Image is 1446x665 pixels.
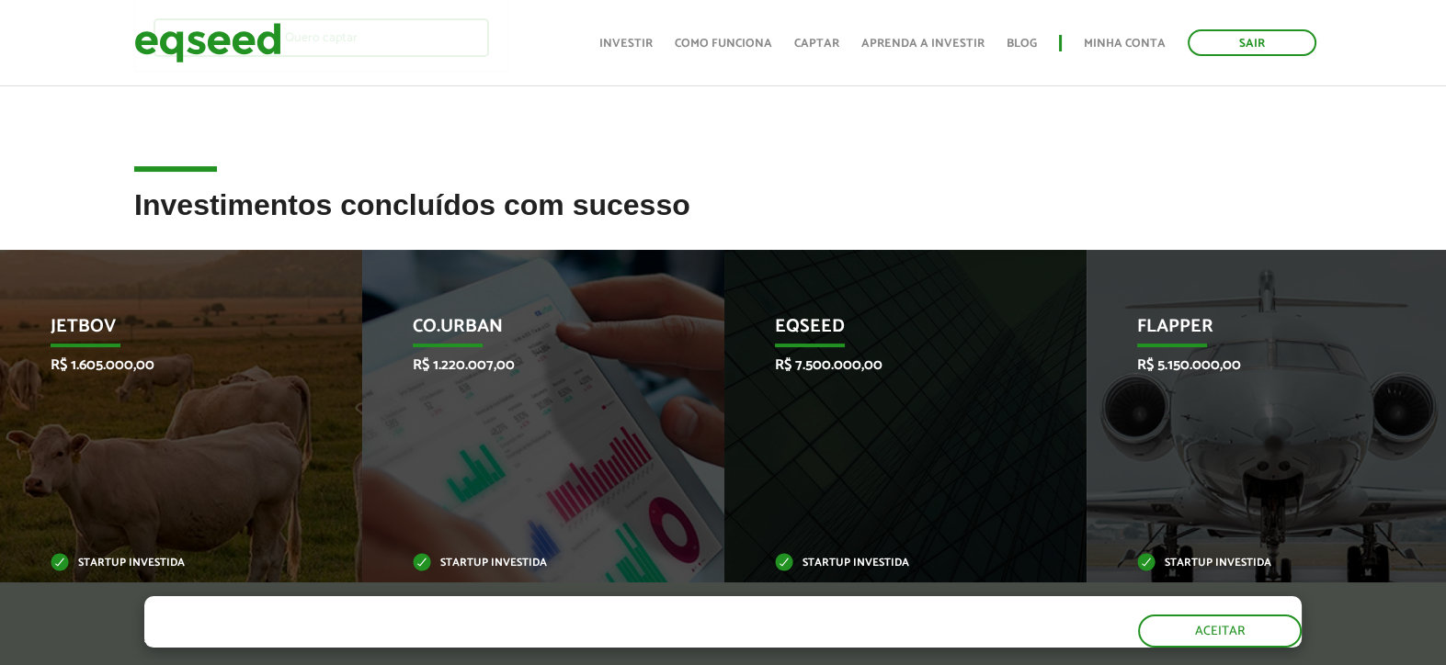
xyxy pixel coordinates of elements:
[134,189,1312,249] h2: Investimentos concluídos com sucesso
[599,38,653,50] a: Investir
[775,356,1009,374] p: R$ 7.500.000,00
[1188,29,1316,56] a: Sair
[51,316,285,347] p: JetBov
[1084,38,1166,50] a: Minha conta
[413,316,647,347] p: Co.Urban
[51,558,285,569] p: Startup investida
[387,631,599,647] a: política de privacidade e de cookies
[134,18,281,67] img: EqSeed
[144,596,810,625] h5: O site da EqSeed utiliza cookies para melhorar sua navegação.
[51,356,285,374] p: R$ 1.605.000,00
[1138,614,1302,648] button: Aceitar
[775,316,1009,347] p: EqSeed
[1007,38,1037,50] a: Blog
[413,356,647,374] p: R$ 1.220.007,00
[1137,558,1372,569] p: Startup investida
[794,38,839,50] a: Captar
[413,558,647,569] p: Startup investida
[675,38,772,50] a: Como funciona
[861,38,985,50] a: Aprenda a investir
[775,558,1009,569] p: Startup investida
[1137,356,1372,374] p: R$ 5.150.000,00
[1137,316,1372,347] p: Flapper
[144,629,810,647] p: Ao clicar em "aceitar", você aceita nossa .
